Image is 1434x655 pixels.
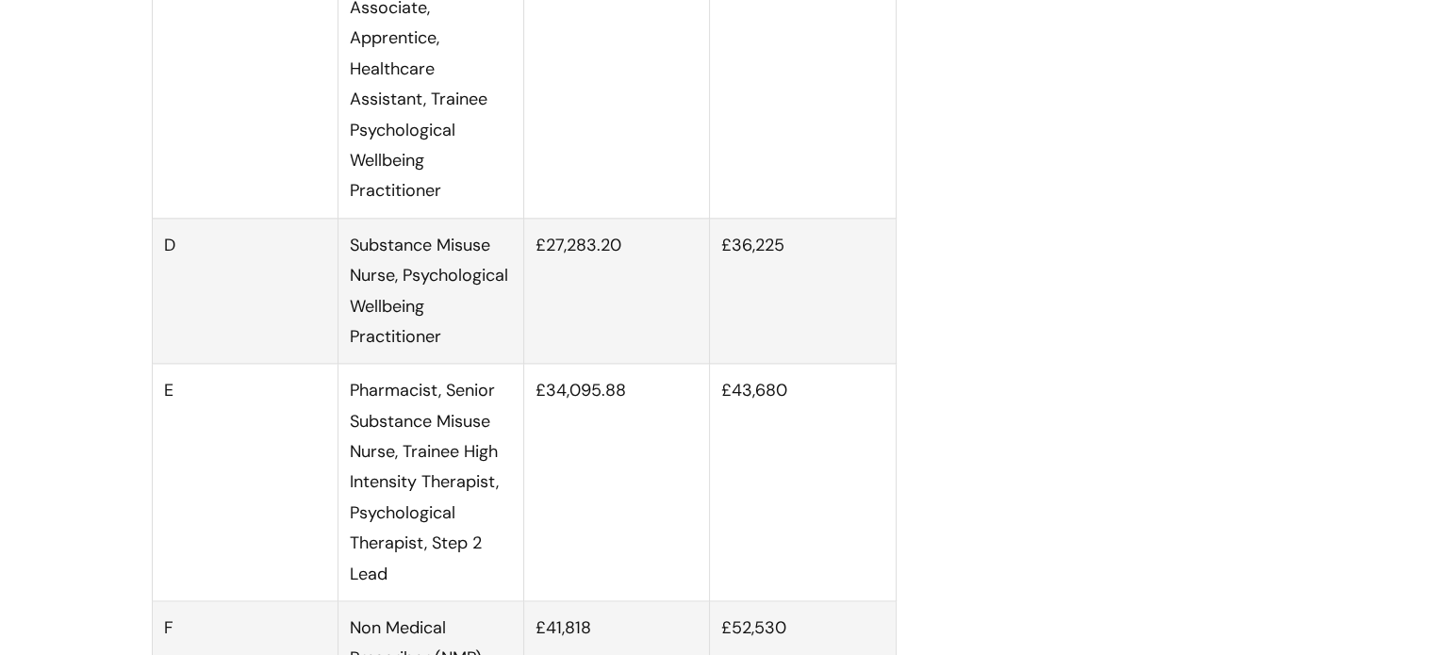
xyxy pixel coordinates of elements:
[152,218,338,364] td: D
[710,364,896,601] td: £43,680
[338,218,523,364] td: Substance Misuse Nurse, Psychological Wellbeing Practitioner
[524,364,710,601] td: £34,095.88
[524,218,710,364] td: £27,283.20
[710,218,896,364] td: £36,225
[338,364,523,601] td: Pharmacist, Senior Substance Misuse Nurse, Trainee High Intensity Therapist, Psychological Therap...
[152,364,338,601] td: E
